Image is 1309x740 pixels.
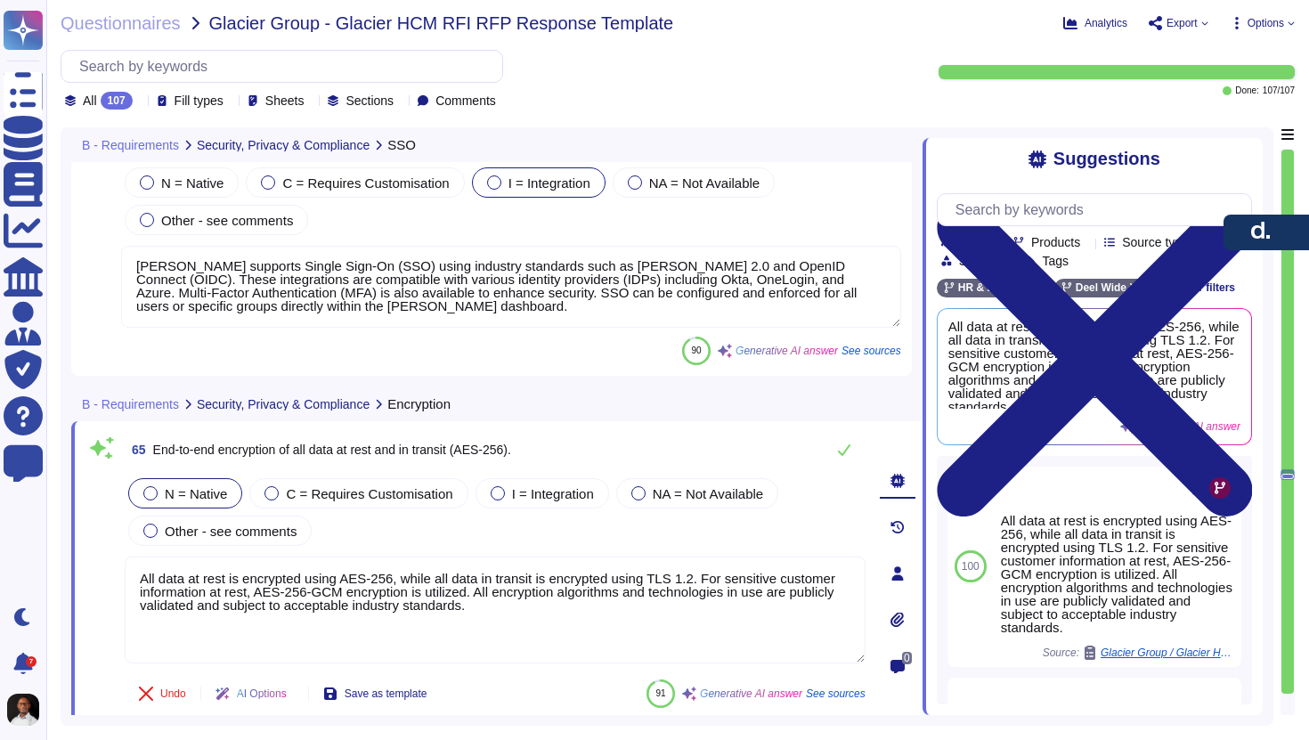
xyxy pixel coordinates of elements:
[4,690,52,729] button: user
[736,346,838,356] span: Generative AI answer
[265,94,305,107] span: Sheets
[841,346,901,356] span: See sources
[345,688,427,699] span: Save as template
[282,175,449,191] span: C = Requires Customisation
[1001,514,1234,634] div: All data at rest is encrypted using AES-256, while all data in transit is encrypted using TLS 1.2...
[902,652,912,664] span: 0
[125,676,200,712] button: Undo
[197,398,370,411] span: Security, Privacy & Compliance
[1085,18,1127,28] span: Analytics
[61,14,181,32] span: Questionnaires
[209,14,674,32] span: Glacier Group - Glacier HCM RFI RFP Response Template
[286,486,452,501] span: C = Requires Customisation
[435,94,496,107] span: Comments
[1167,18,1198,28] span: Export
[121,246,901,328] textarea: [PERSON_NAME] supports Single Sign-On (SSO) using industry standards such as [PERSON_NAME] 2.0 an...
[161,175,224,191] span: N = Native
[1235,86,1259,95] span: Done:
[387,397,451,411] span: Encryption
[197,139,370,151] span: Security, Privacy & Compliance
[175,94,224,107] span: Fill types
[101,92,133,110] div: 107
[512,486,594,501] span: I = Integration
[508,175,590,191] span: I = Integration
[1248,18,1284,28] span: Options
[309,676,442,712] button: Save as template
[806,688,866,699] span: See sources
[656,688,666,698] span: 91
[346,94,394,107] span: Sections
[7,694,39,726] img: user
[82,139,179,151] span: B - Requirements
[1043,646,1234,660] span: Source:
[653,486,763,501] span: NA = Not Available
[947,194,1251,225] input: Search by keywords
[125,443,146,456] span: 65
[165,524,297,539] span: Other - see comments
[82,398,179,411] span: B - Requirements
[1263,86,1295,95] span: 107 / 107
[70,51,502,82] input: Search by keywords
[649,175,760,191] span: NA = Not Available
[83,94,97,107] span: All
[26,656,37,667] div: 7
[692,346,702,355] span: 90
[1063,16,1127,30] button: Analytics
[153,443,511,457] span: End-to-end encryption of all data at rest and in transit (AES-256).
[1101,647,1234,658] span: Glacier Group / Glacier HCM RFI RFP Response Template
[700,688,802,699] span: Generative AI answer
[160,688,186,699] span: Undo
[387,138,416,151] span: SSO
[165,486,227,501] span: N = Native
[962,561,980,572] span: 100
[125,557,866,663] textarea: All data at rest is encrypted using AES-256, while all data in transit is encrypted using TLS 1.2...
[237,688,287,699] span: AI Options
[161,213,293,228] span: Other - see comments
